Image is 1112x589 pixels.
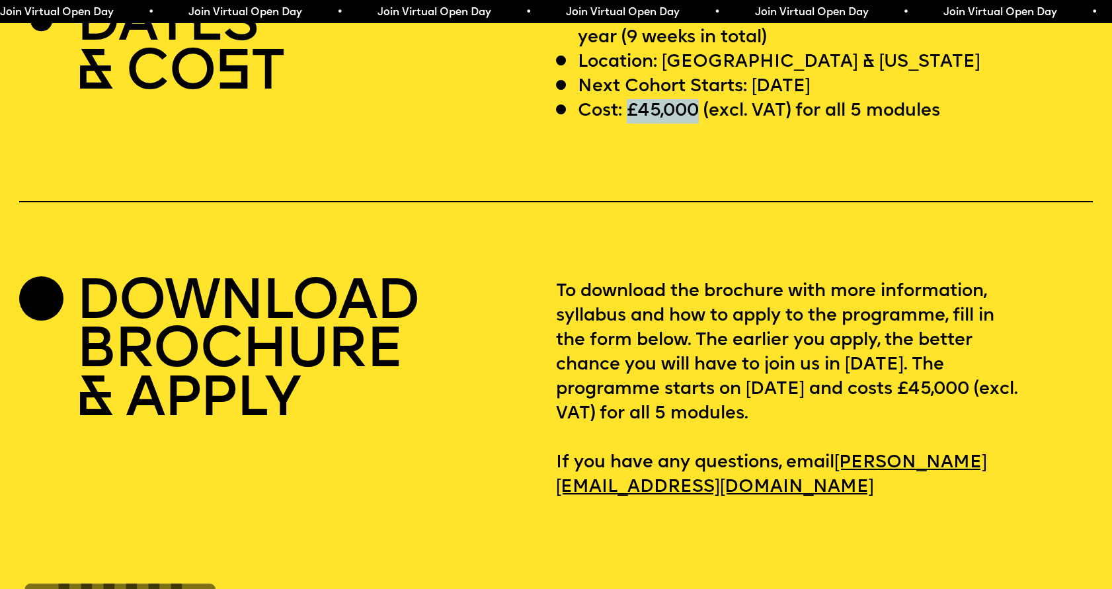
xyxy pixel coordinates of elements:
[714,7,720,18] span: •
[76,1,283,98] h2: DATES & CO T
[76,280,418,426] h2: DOWNLOAD BROCHURE & APPLY
[578,75,811,99] p: Next Cohort Starts: [DATE]
[1092,7,1097,18] span: •
[215,46,251,103] span: S
[526,7,532,18] span: •
[902,7,908,18] span: •
[337,7,342,18] span: •
[578,99,940,124] p: Cost: £45,000 (excl. VAT) for all 5 modules
[148,7,154,18] span: •
[556,446,987,504] a: [PERSON_NAME][EMAIL_ADDRESS][DOMAIN_NAME]
[578,50,980,75] p: Location: [GEOGRAPHIC_DATA] & [US_STATE]
[578,1,1026,50] p: Length: Five in-person Modules spread across 1 year (9 weeks in total)
[556,280,1093,500] p: To download the brochure with more information, syllabus and how to apply to the programme, fill ...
